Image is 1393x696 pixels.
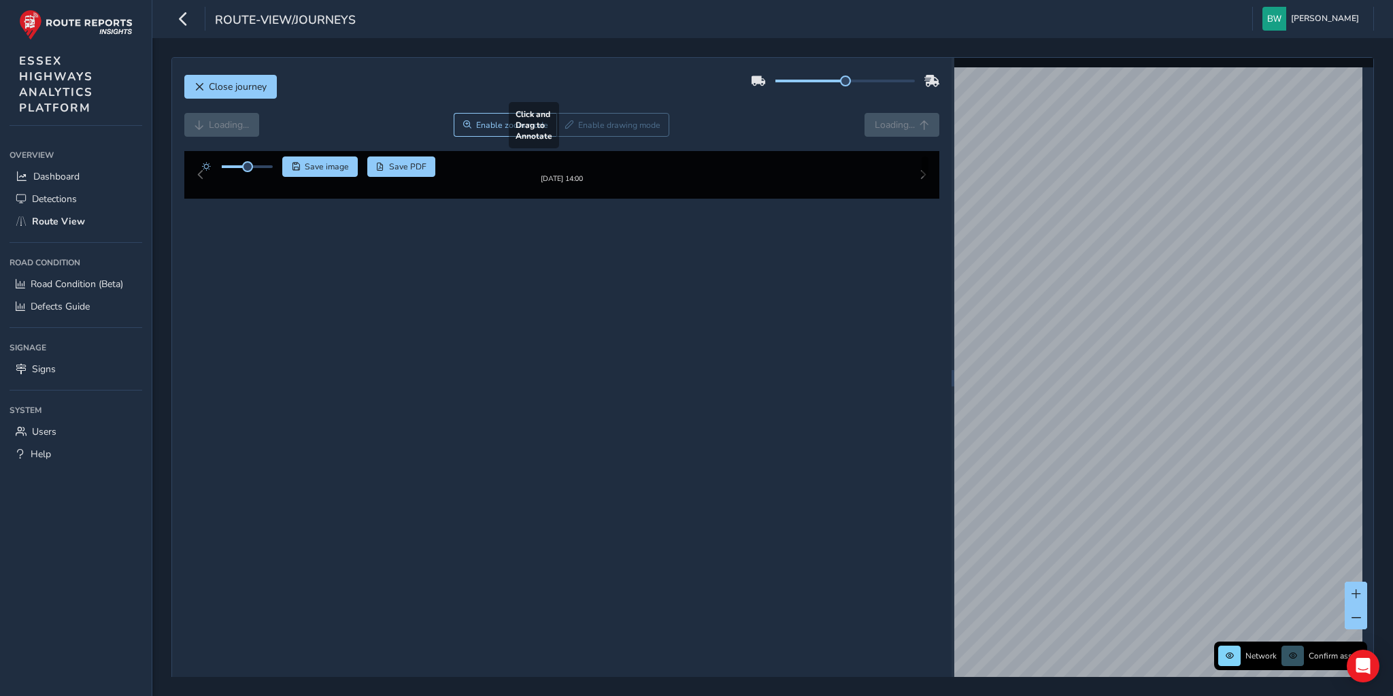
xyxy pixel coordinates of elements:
div: Road Condition [10,252,142,273]
span: Route View [32,215,85,228]
div: [DATE] 14:00 [520,184,603,195]
span: Signs [32,363,56,376]
a: Help [10,443,142,465]
span: Close journey [209,80,267,93]
button: Save [282,156,358,177]
button: [PERSON_NAME] [1262,7,1364,31]
button: Zoom [454,113,556,137]
span: Detections [32,193,77,205]
a: Signs [10,358,142,380]
button: PDF [367,156,436,177]
a: Road Condition (Beta) [10,273,142,295]
img: Thumbnail frame [520,171,603,184]
span: Network [1245,650,1277,661]
span: Confirm assets [1309,650,1363,661]
span: Enable zoom mode [476,120,548,131]
div: System [10,400,142,420]
span: Users [32,425,56,438]
span: Save PDF [389,161,426,172]
span: route-view/journeys [215,12,356,31]
a: Users [10,420,142,443]
span: Defects Guide [31,300,90,313]
span: ESSEX HIGHWAYS ANALYTICS PLATFORM [19,53,93,116]
img: rr logo [19,10,133,40]
img: diamond-layout [1262,7,1286,31]
a: Detections [10,188,142,210]
a: Dashboard [10,165,142,188]
div: Open Intercom Messenger [1347,650,1379,682]
a: Route View [10,210,142,233]
span: Dashboard [33,170,80,183]
div: Signage [10,337,142,358]
span: Help [31,448,51,461]
span: Road Condition (Beta) [31,278,123,291]
span: [PERSON_NAME] [1291,7,1359,31]
a: Defects Guide [10,295,142,318]
div: Overview [10,145,142,165]
span: Save image [305,161,349,172]
button: Close journey [184,75,277,99]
